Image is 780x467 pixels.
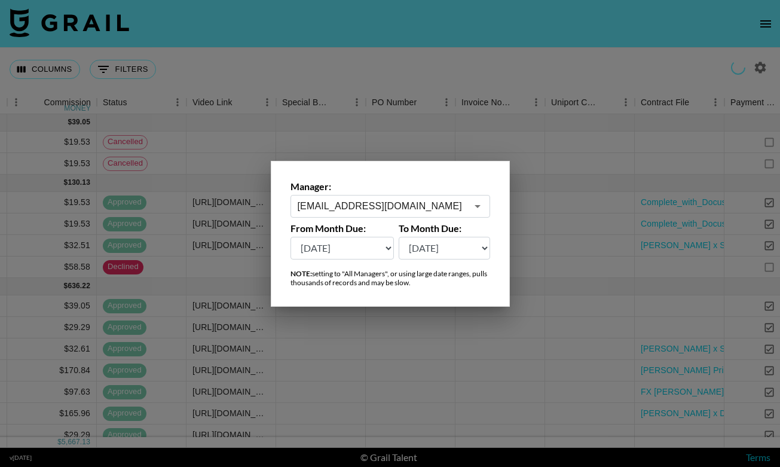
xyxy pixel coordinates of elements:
[469,198,486,215] button: Open
[290,269,312,278] strong: NOTE:
[290,181,490,193] label: Manager:
[290,269,490,287] div: setting to "All Managers", or using large date ranges, pulls thousands of records and may be slow.
[399,222,490,234] label: To Month Due:
[290,222,394,234] label: From Month Due:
